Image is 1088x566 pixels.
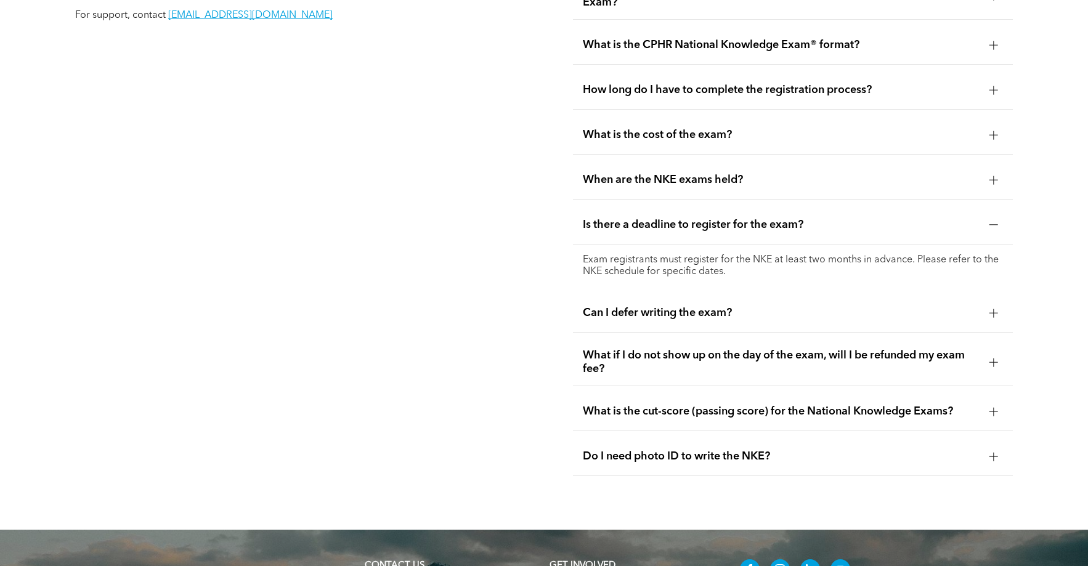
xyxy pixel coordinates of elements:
[583,349,980,376] span: What if I do not show up on the day of the exam, will I be refunded my exam fee?
[168,10,333,20] a: [EMAIL_ADDRESS][DOMAIN_NAME]
[583,38,980,52] span: What is the CPHR National Knowledge Exam® format?
[583,254,1003,278] p: Exam registrants must register for the NKE at least two months in advance. Please refer to the NK...
[75,10,166,20] span: For support, contact
[583,218,980,232] span: Is there a deadline to register for the exam?
[583,450,980,463] span: Do I need photo ID to write the NKE?
[583,405,980,418] span: What is the cut-score (passing score) for the National Knowledge Exams?
[583,128,980,142] span: What is the cost of the exam?
[583,83,980,97] span: How long do I have to complete the registration process?
[583,173,980,187] span: When are the NKE exams held?
[583,306,980,320] span: Can I defer writing the exam?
